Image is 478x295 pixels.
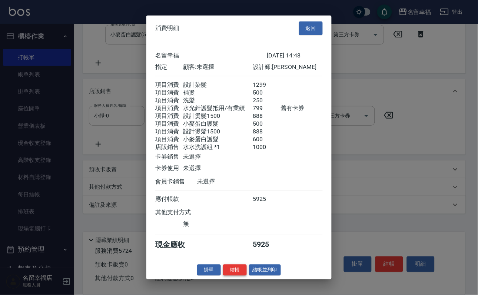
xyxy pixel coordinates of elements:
div: 其他支付方式 [155,209,211,216]
div: 設計染髮 [183,81,253,89]
div: 店販銷售 [155,143,183,151]
div: 項目消費 [155,81,183,89]
div: 舊有卡券 [281,104,323,112]
div: 500 [253,89,281,96]
button: 返回 [299,21,323,35]
div: 5925 [253,195,281,203]
button: 結帳 [223,264,247,276]
div: 5925 [253,240,281,250]
div: 卡券使用 [155,164,183,172]
div: 名留幸福 [155,52,267,59]
div: 600 [253,135,281,143]
div: 應付帳款 [155,195,183,203]
div: 水光針護髮抵用/有業績 [183,104,253,112]
div: 250 [253,96,281,104]
button: 結帳並列印 [249,264,281,276]
div: 項目消費 [155,112,183,120]
div: 補燙 [183,89,253,96]
div: 項目消費 [155,104,183,112]
div: 799 [253,104,281,112]
div: 未選擇 [183,164,253,172]
div: 水水洗護組 *1 [183,143,253,151]
div: 現金應收 [155,240,197,250]
div: 項目消費 [155,96,183,104]
div: [DATE] 14:48 [267,52,323,59]
div: 設計燙髮1500 [183,112,253,120]
div: 會員卡銷售 [155,178,197,185]
div: 項目消費 [155,120,183,127]
div: 設計燙髮1500 [183,127,253,135]
button: 掛單 [197,264,221,276]
span: 消費明細 [155,24,179,32]
div: 項目消費 [155,135,183,143]
div: 指定 [155,63,183,71]
div: 卡券銷售 [155,153,183,160]
div: 888 [253,112,281,120]
div: 未選擇 [197,178,267,185]
div: 888 [253,127,281,135]
div: 設計師: [PERSON_NAME] [253,63,323,71]
div: 1299 [253,81,281,89]
div: 顧客: 未選擇 [183,63,253,71]
div: 無 [183,220,253,228]
div: 洗髮 [183,96,253,104]
div: 項目消費 [155,89,183,96]
div: 1000 [253,143,281,151]
div: 500 [253,120,281,127]
div: 小麥蛋白護髮 [183,120,253,127]
div: 項目消費 [155,127,183,135]
div: 小麥蛋白護髮 [183,135,253,143]
div: 未選擇 [183,153,253,160]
